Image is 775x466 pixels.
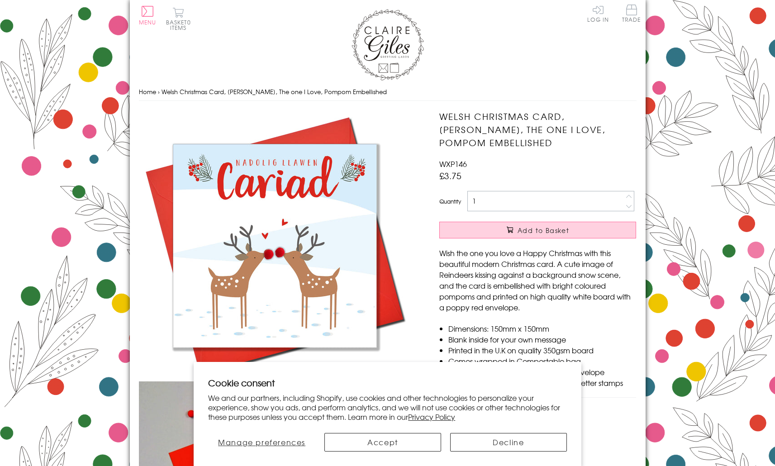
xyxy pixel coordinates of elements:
h1: Welsh Christmas Card, [PERSON_NAME], The one I Love, Pompom Embellished [439,110,636,149]
span: Welsh Christmas Card, [PERSON_NAME], The one I Love, Pompom Embellished [162,87,387,96]
p: Wish the one you love a Happy Christmas with this beautiful modern Christmas card. A cute image o... [439,247,636,313]
li: Comes wrapped in Compostable bag [448,356,636,366]
img: Claire Giles Greetings Cards [352,9,424,81]
span: Menu [139,18,157,26]
a: Log In [587,5,609,22]
h2: Cookie consent [208,376,567,389]
label: Quantity [439,197,461,205]
button: Basket0 items [166,7,191,30]
li: Blank inside for your own message [448,334,636,345]
a: Trade [622,5,641,24]
p: We and our partners, including Shopify, use cookies and other technologies to personalize your ex... [208,393,567,421]
button: Decline [450,433,567,452]
span: Manage preferences [218,437,305,447]
span: Trade [622,5,641,22]
nav: breadcrumbs [139,83,637,101]
a: Privacy Policy [408,411,455,422]
a: Home [139,87,156,96]
li: Dimensions: 150mm x 150mm [448,323,636,334]
span: WXP146 [439,158,467,169]
li: Printed in the U.K on quality 350gsm board [448,345,636,356]
span: Add to Basket [518,226,569,235]
span: › [158,87,160,96]
button: Menu [139,6,157,25]
button: Manage preferences [208,433,315,452]
span: 0 items [170,18,191,32]
button: Accept [324,433,441,452]
img: Welsh Christmas Card, Nadolig Llawen, The one I Love, Pompom Embellished [139,110,410,381]
button: Add to Basket [439,222,636,238]
span: £3.75 [439,169,461,182]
